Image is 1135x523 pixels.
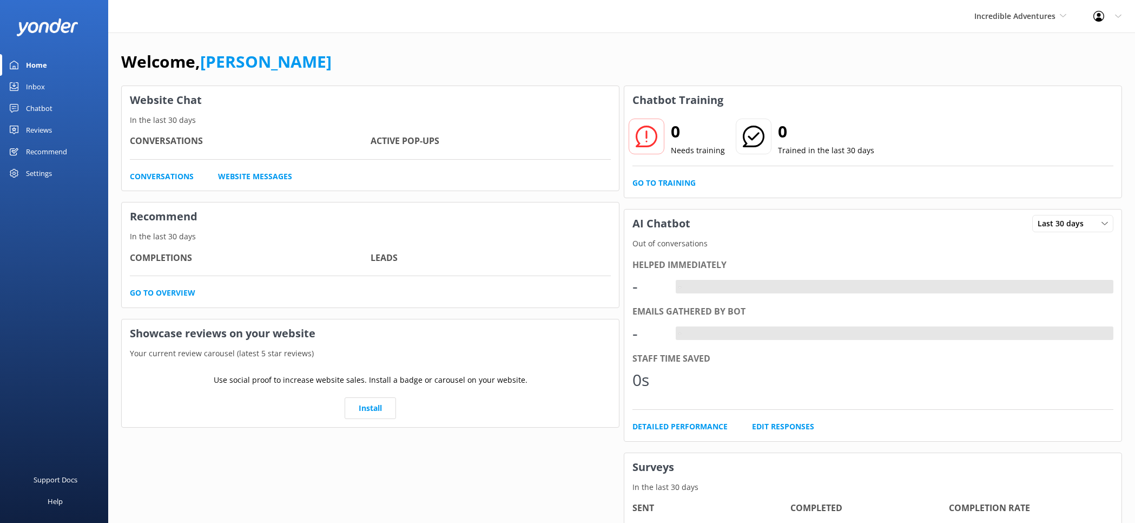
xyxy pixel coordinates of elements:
[26,97,52,119] div: Chatbot
[26,76,45,97] div: Inbox
[122,348,619,359] p: Your current review carousel (latest 5 star reviews)
[624,86,731,114] h3: Chatbot Training
[632,273,665,299] div: -
[624,238,1121,250] p: Out of conversations
[671,119,725,145] h2: 0
[16,18,78,36] img: yonder-white-logo.png
[632,305,1113,319] div: Emails gathered by bot
[371,251,611,265] h4: Leads
[752,421,814,433] a: Edit Responses
[122,86,619,114] h3: Website Chat
[632,421,728,433] a: Detailed Performance
[371,134,611,148] h4: Active Pop-ups
[122,319,619,348] h3: Showcase reviews on your website
[130,251,371,265] h4: Completions
[122,231,619,243] p: In the last 30 days
[121,49,332,75] h1: Welcome,
[778,145,874,156] p: Trained in the last 30 days
[632,321,665,347] div: -
[632,367,665,393] div: 0s
[122,202,619,231] h3: Recommend
[218,171,292,182] a: Website Messages
[676,326,684,341] div: -
[676,280,684,294] div: -
[122,114,619,126] p: In the last 30 days
[130,171,194,182] a: Conversations
[974,11,1055,21] span: Incredible Adventures
[949,501,1107,515] h4: Completion Rate
[130,134,371,148] h4: Conversations
[671,145,725,156] p: Needs training
[624,481,1121,493] p: In the last 30 days
[26,119,52,141] div: Reviews
[790,501,948,515] h4: Completed
[632,501,790,515] h4: Sent
[26,54,47,76] div: Home
[778,119,874,145] h2: 0
[26,162,52,184] div: Settings
[48,491,63,512] div: Help
[26,141,67,162] div: Recommend
[200,50,332,73] a: [PERSON_NAME]
[34,469,77,491] div: Support Docs
[624,210,698,238] h3: AI Chatbot
[130,287,195,299] a: Go to overview
[1038,218,1090,230] span: Last 30 days
[345,397,396,419] a: Install
[632,352,1113,366] div: Staff time saved
[624,453,1121,481] h3: Surveys
[632,258,1113,272] div: Helped immediately
[632,177,696,189] a: Go to Training
[214,374,527,386] p: Use social proof to increase website sales. Install a badge or carousel on your website.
